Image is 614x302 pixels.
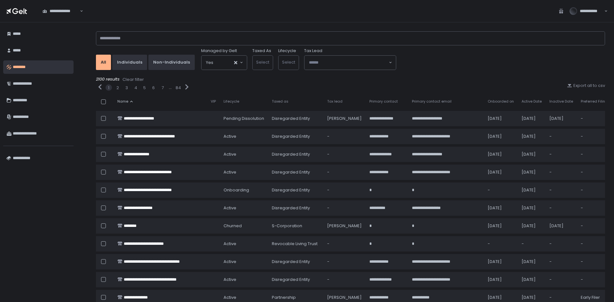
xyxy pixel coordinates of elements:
div: - [581,241,608,247]
div: [DATE] [488,151,514,157]
div: [DATE] [488,223,514,229]
div: Disregarded Entity [272,169,319,175]
div: Search for option [201,56,247,70]
span: Select [282,59,295,65]
span: Select [256,59,269,65]
div: [DATE] [488,259,514,265]
div: Disregarded Entity [272,134,319,139]
button: 7 [161,85,164,91]
div: - [581,187,608,193]
div: Disregarded Entity [272,277,319,283]
div: - [549,259,573,265]
div: [DATE] [488,116,514,121]
div: Disregarded Entity [272,116,319,121]
div: - [581,169,608,175]
div: [DATE] [522,187,542,193]
div: Individuals [117,59,142,65]
div: [DATE] [522,295,542,300]
div: - [488,187,514,193]
div: [PERSON_NAME] [327,295,362,300]
button: All [96,55,111,70]
button: 84 [176,85,181,91]
div: ... [169,85,172,90]
div: Disregarded Entity [272,259,319,265]
button: Non-Individuals [148,55,195,70]
div: - [327,241,362,247]
span: Tax Lead [304,48,322,54]
div: [DATE] [522,223,542,229]
div: - [581,205,608,211]
span: Active Date [522,99,542,104]
div: [DATE] [522,134,542,139]
div: [DATE] [488,295,514,300]
span: active [224,169,236,175]
div: - [327,277,362,283]
span: active [224,134,236,139]
div: [PERSON_NAME] [327,116,362,121]
div: 1 [108,85,109,91]
div: - [549,187,573,193]
span: active [224,259,236,265]
div: - [488,241,514,247]
div: - [549,205,573,211]
div: [DATE] [488,277,514,283]
span: Managed by Gelt [201,48,237,54]
div: [DATE] [522,205,542,211]
button: 5 [143,85,146,91]
div: [DATE] [522,151,542,157]
span: active [224,205,236,211]
span: Yes [206,59,213,66]
span: active [224,277,236,283]
div: - [549,277,573,283]
input: Search for option [309,59,388,66]
div: - [581,259,608,265]
div: Clear filter [122,77,144,82]
button: 4 [134,85,137,91]
div: [DATE] [549,223,573,229]
div: - [581,151,608,157]
span: Onboarded on [488,99,514,104]
div: Disregarded Entity [272,187,319,193]
div: - [327,205,362,211]
div: Early Filer [581,295,608,300]
span: Name [117,99,128,104]
div: - [549,295,573,300]
button: Clear filter [122,76,144,83]
span: onboarding [224,187,249,193]
div: - [549,241,573,247]
div: - [327,187,362,193]
div: - [581,223,608,229]
span: active [224,241,236,247]
div: - [327,169,362,175]
div: - [522,241,542,247]
div: - [327,259,362,265]
div: [DATE] [522,277,542,283]
div: [DATE] [549,116,573,121]
button: 2 [116,85,119,91]
div: Search for option [304,56,396,70]
span: Tax lead [327,99,342,104]
div: S-Corporation [272,223,319,229]
span: churned [224,223,242,229]
div: [DATE] [522,169,542,175]
span: Inactive Date [549,99,573,104]
div: - [327,134,362,139]
div: [PERSON_NAME] [327,223,362,229]
span: pending Dissolution [224,116,264,121]
button: Individuals [112,55,147,70]
div: [DATE] [488,134,514,139]
button: 3 [125,85,128,91]
button: 6 [152,85,155,91]
div: Disregarded Entity [272,151,319,157]
div: Non-Individuals [153,59,190,65]
button: Export all to csv [567,83,605,89]
span: active [224,295,236,300]
div: [DATE] [522,116,542,121]
span: active [224,151,236,157]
